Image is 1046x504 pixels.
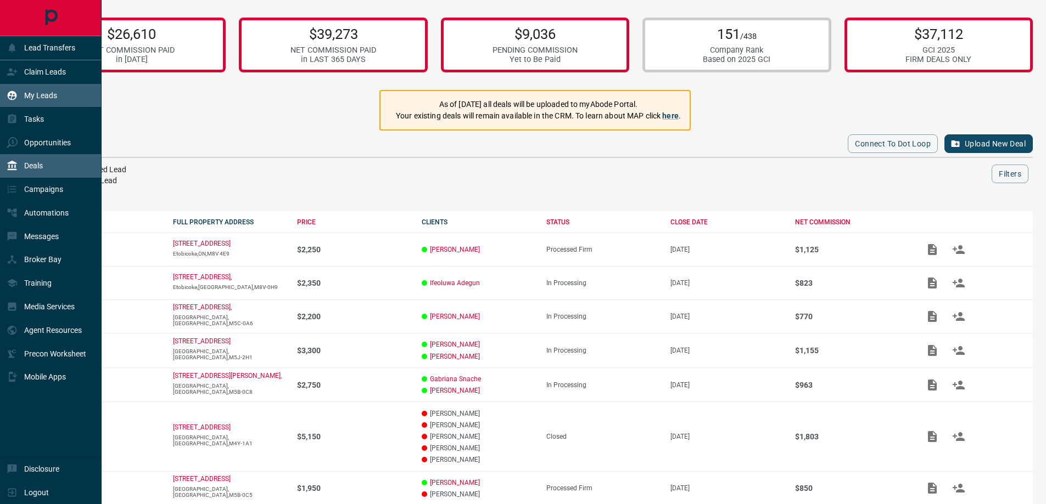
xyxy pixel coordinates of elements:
span: Match Clients [946,346,972,354]
div: NET COMMISSION PAID [89,46,175,55]
a: [STREET_ADDRESS] [173,423,231,431]
span: Match Clients [946,381,972,388]
a: Ifeoluwa Adegun [430,279,480,287]
p: Lease - Co-Op [48,347,162,354]
p: $1,125 [795,245,909,254]
span: Match Clients [946,312,972,320]
div: CLOSE DATE [670,218,784,226]
p: Lease - Co-Op [48,279,162,287]
a: [STREET_ADDRESS], [173,303,232,311]
p: $770 [795,312,909,321]
div: Processed Firm [546,484,660,492]
a: [STREET_ADDRESS][PERSON_NAME], [173,372,282,380]
p: [DATE] [670,484,784,492]
p: [PERSON_NAME] [422,433,535,440]
a: [PERSON_NAME] [430,313,480,320]
p: [DATE] [670,347,784,354]
p: $37,112 [905,26,971,42]
p: Lease - Co-Op [48,381,162,389]
a: [STREET_ADDRESS] [173,240,231,247]
div: PRICE [297,218,411,226]
span: Add / View Documents [919,312,946,320]
span: Add / View Documents [919,245,946,253]
div: NET COMMISSION [795,218,909,226]
p: [PERSON_NAME] [422,456,535,463]
p: $26,610 [89,26,175,42]
p: [STREET_ADDRESS] [173,337,231,345]
p: As of [DATE] all deals will be uploaded to myAbode Portal. [396,99,681,110]
button: Upload New Deal [944,134,1033,153]
p: $2,250 [297,245,411,254]
p: $963 [795,381,909,389]
a: [PERSON_NAME] [430,479,480,486]
a: here [662,111,679,120]
div: In Processing [546,347,660,354]
span: /438 [740,32,757,41]
div: Based on 2025 GCI [703,55,770,64]
div: Company Rank [703,46,770,55]
div: In Processing [546,279,660,287]
p: Lease - Co-Op [48,484,162,492]
a: Gabriana Snache [430,375,481,383]
div: PENDING COMMISSION [493,46,578,55]
a: [PERSON_NAME] [430,246,480,253]
div: NET COMMISSION PAID [290,46,376,55]
span: Add / View Documents [919,484,946,491]
div: Closed [546,433,660,440]
div: Yet to Be Paid [493,55,578,64]
span: Match Clients [946,245,972,253]
button: Filters [992,165,1028,183]
p: [DATE] [670,433,784,440]
p: [DATE] [670,279,784,287]
button: Connect to Dot Loop [848,134,938,153]
p: $39,273 [290,26,376,42]
p: 151 [703,26,770,42]
p: $5,150 [297,432,411,441]
p: [PERSON_NAME] [422,410,535,417]
span: Match Clients [946,432,972,440]
p: [GEOGRAPHIC_DATA],[GEOGRAPHIC_DATA],M5B-0C5 [173,486,287,498]
p: Lease - Co-Op [48,433,162,440]
span: Add / View Documents [919,346,946,354]
p: Lease - Co-Op [48,313,162,320]
p: [PERSON_NAME] [422,490,535,498]
p: $2,200 [297,312,411,321]
div: In Processing [546,313,660,320]
div: STATUS [546,218,660,226]
p: [DATE] [670,381,784,389]
p: $2,750 [297,381,411,389]
div: FULL PROPERTY ADDRESS [173,218,287,226]
div: CLIENTS [422,218,535,226]
span: Add / View Documents [919,279,946,286]
div: Processed Firm [546,246,660,253]
span: Match Clients [946,279,972,286]
p: [DATE] [670,246,784,253]
p: [GEOGRAPHIC_DATA],[GEOGRAPHIC_DATA],M5J-2H1 [173,348,287,360]
p: Etobicoke,[GEOGRAPHIC_DATA],M8V-0H9 [173,284,287,290]
a: [PERSON_NAME] [430,353,480,360]
div: GCI 2025 [905,46,971,55]
div: in [DATE] [89,55,175,64]
div: FIRM DEALS ONLY [905,55,971,64]
p: [DATE] [670,313,784,320]
a: [STREET_ADDRESS], [173,273,232,281]
span: Add / View Documents [919,432,946,440]
p: $2,350 [297,279,411,287]
p: [GEOGRAPHIC_DATA],[GEOGRAPHIC_DATA],M4Y-1A1 [173,434,287,446]
p: Your existing deals will remain available in the CRM. To learn about MAP click . [396,110,681,122]
p: [PERSON_NAME] [422,421,535,429]
a: [PERSON_NAME] [430,341,480,348]
p: $9,036 [493,26,578,42]
a: [STREET_ADDRESS] [173,475,231,483]
p: Etobicoke,ON,M8V 4E9 [173,251,287,257]
span: Add / View Documents [919,381,946,388]
div: in LAST 365 DAYS [290,55,376,64]
p: $1,155 [795,346,909,355]
a: [PERSON_NAME] [430,387,480,394]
